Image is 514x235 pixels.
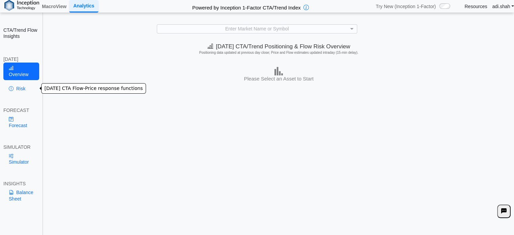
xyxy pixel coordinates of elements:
h3: Please Select an Asset to Start [45,75,512,82]
div: Enter Market Name or Symbol [157,25,357,33]
a: Simulator [3,150,39,168]
a: Balance Sheet [3,187,39,204]
a: Overview [3,63,39,80]
a: Forecast [3,113,39,131]
div: [DATE] CTA Flow-Price response functions [41,83,146,94]
div: SIMULATOR [3,144,39,150]
div: INSIGHTS [3,181,39,187]
div: FORECAST [3,107,39,113]
img: bar-chart.png [274,67,283,75]
div: [DATE] [3,56,39,62]
span: Try New (Inception 1-Factor) [376,3,436,9]
a: MacroView [39,1,69,12]
a: Resources [465,3,487,9]
h5: Positioning data updated at previous day close; Price and Flow estimates updated intraday (15-min... [46,51,512,55]
h2: Powered by Inception 1-Factor CTA/Trend Index [190,2,303,11]
h2: CTA/Trend Flow Insights [3,27,39,39]
span: [DATE] CTA/Trend Positioning & Flow Risk Overview [207,43,350,50]
a: Risk [3,83,39,94]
